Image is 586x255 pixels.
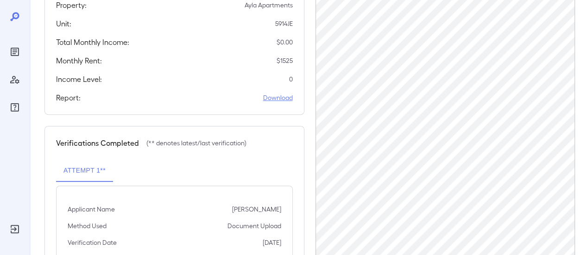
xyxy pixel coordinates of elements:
[56,160,113,182] button: Attempt 1**
[277,56,293,65] p: $ 1525
[289,75,293,84] p: 0
[7,222,22,236] div: Log Out
[56,55,102,66] h5: Monthly Rent:
[277,37,293,47] p: $ 0.00
[263,238,281,247] p: [DATE]
[56,18,71,29] h5: Unit:
[56,92,81,103] h5: Report:
[68,221,107,230] p: Method Used
[232,205,281,214] p: [PERSON_NAME]
[146,138,246,148] p: (** denotes latest/last verification)
[227,221,281,230] p: Document Upload
[7,72,22,87] div: Manage Users
[275,19,293,28] p: 5914JE
[7,100,22,115] div: FAQ
[68,205,115,214] p: Applicant Name
[263,93,293,102] a: Download
[56,137,139,149] h5: Verifications Completed
[56,37,129,48] h5: Total Monthly Income:
[7,44,22,59] div: Reports
[245,0,293,10] p: Ayla Apartments
[68,238,117,247] p: Verification Date
[56,74,102,85] h5: Income Level:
